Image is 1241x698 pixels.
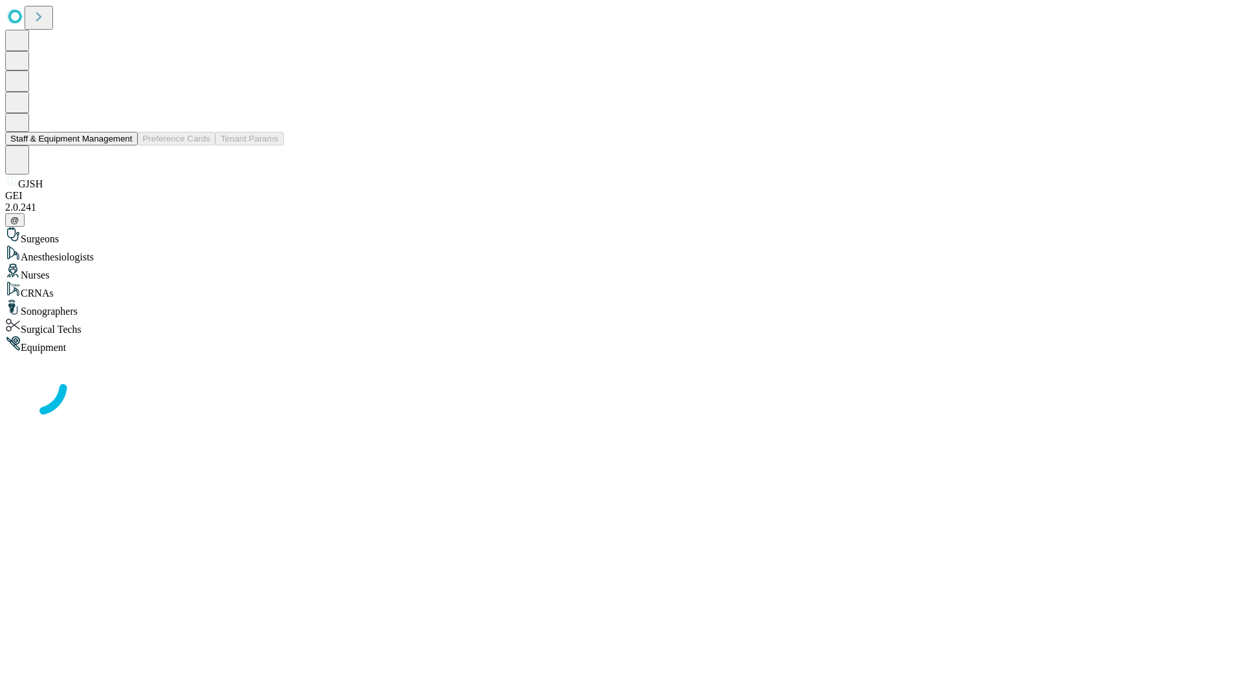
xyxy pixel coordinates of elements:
[5,245,1236,263] div: Anesthesiologists
[5,190,1236,202] div: GEI
[18,178,43,189] span: GJSH
[5,299,1236,317] div: Sonographers
[138,132,215,145] button: Preference Cards
[5,263,1236,281] div: Nurses
[5,213,25,227] button: @
[5,281,1236,299] div: CRNAs
[215,132,284,145] button: Tenant Params
[5,335,1236,354] div: Equipment
[10,215,19,225] span: @
[5,227,1236,245] div: Surgeons
[5,317,1236,335] div: Surgical Techs
[5,202,1236,213] div: 2.0.241
[5,132,138,145] button: Staff & Equipment Management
